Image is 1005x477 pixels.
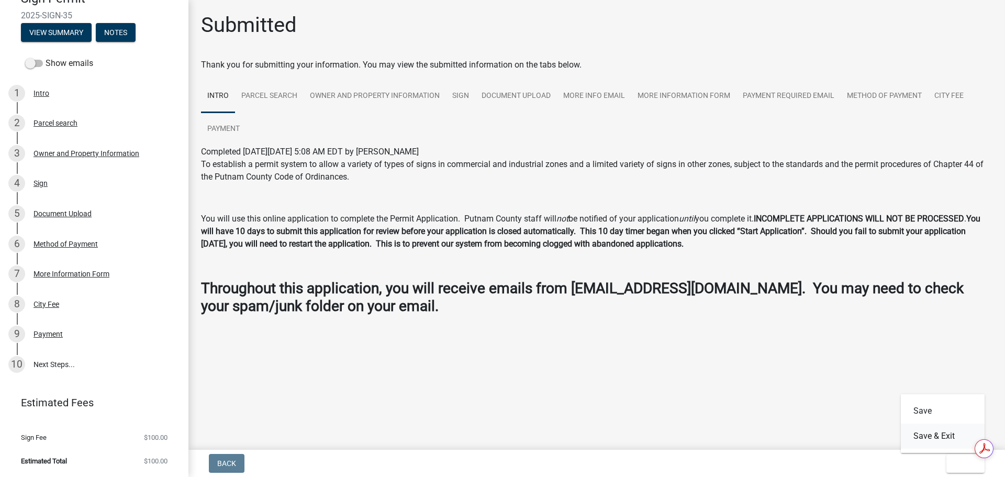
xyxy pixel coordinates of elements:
span: Exit [955,459,970,468]
a: Payment [201,113,246,146]
a: City Fee [928,80,970,113]
button: Notes [96,23,136,42]
button: Exit [946,454,985,473]
div: Exit [901,394,985,453]
div: 1 [8,85,25,102]
a: Payment Required Email [736,80,841,113]
div: Owner and Property Information [33,150,139,157]
a: Estimated Fees [8,392,172,413]
div: 2 [8,115,25,131]
div: More Information Form [33,270,109,278]
p: You will use this online application to complete the Permit Application. Putnam County staff will... [201,213,992,250]
h1: Submitted [201,13,297,38]
div: 4 [8,175,25,192]
span: Sign Fee [21,434,47,441]
a: Parcel search [235,80,304,113]
span: $100.00 [144,458,167,464]
span: Completed [DATE][DATE] 5:08 AM EDT by [PERSON_NAME] [201,147,419,157]
div: 7 [8,265,25,282]
a: Sign [446,80,475,113]
strong: Throughout this application, you will receive emails from [EMAIL_ADDRESS][DOMAIN_NAME]. You may n... [201,280,964,315]
div: 10 [8,356,25,373]
span: 2025-SIGN-35 [21,10,167,20]
button: Save [901,398,985,424]
a: Document Upload [475,80,557,113]
a: More Information Form [631,80,736,113]
a: Method of Payment [841,80,928,113]
div: Payment [33,330,63,338]
strong: INCOMPLETE APPLICATIONS WILL NOT BE PROCESSED [754,214,964,224]
label: Show emails [25,57,93,70]
div: 6 [8,236,25,252]
div: Document Upload [33,210,92,217]
div: Sign [33,180,48,187]
div: City Fee [33,301,59,308]
button: View Summary [21,23,92,42]
a: Owner and Property Information [304,80,446,113]
i: not [556,214,568,224]
button: Back [209,454,244,473]
div: Parcel search [33,119,77,127]
div: Thank you for submitting your information. You may view the submitted information on the tabs below. [201,59,992,71]
a: More Info Email [557,80,631,113]
div: 3 [8,145,25,162]
wm-modal-confirm: Notes [96,29,136,37]
strong: You will have 10 days to submit this application for review before your application is closed aut... [201,214,980,249]
span: Estimated Total [21,458,67,464]
div: 9 [8,326,25,342]
span: $100.00 [144,434,167,441]
wm-modal-confirm: Summary [21,29,92,37]
div: Intro [33,90,49,97]
div: 8 [8,296,25,313]
p: To establish a permit system to allow a variety of types of signs in commercial and industrial zo... [201,158,992,183]
span: Back [217,459,236,468]
i: until [679,214,695,224]
button: Save & Exit [901,424,985,449]
div: Method of Payment [33,240,98,248]
a: Intro [201,80,235,113]
div: 5 [8,205,25,222]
